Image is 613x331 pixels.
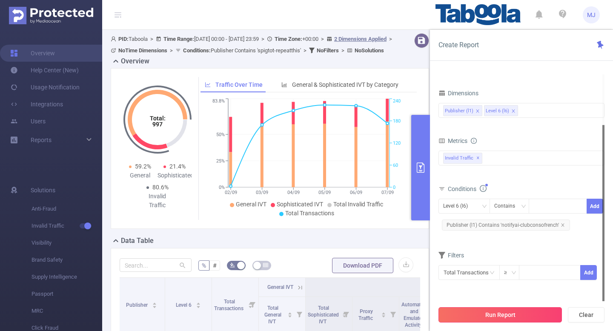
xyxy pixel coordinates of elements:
i: icon: down [511,270,516,276]
button: Add [580,265,597,280]
i: icon: caret-down [152,305,157,307]
span: Total Transactions [214,299,245,311]
span: Create Report [438,41,479,49]
tspan: 120 [393,140,401,146]
i: icon: info-circle [480,185,487,192]
a: Usage Notification [10,79,80,96]
button: Add [587,199,603,214]
span: % [202,262,206,269]
span: ✕ [476,153,480,163]
span: Proxy Traffic [358,308,374,321]
div: Sort [152,301,157,306]
tspan: Total: [149,115,165,122]
span: > [318,36,327,42]
span: General IVT [236,201,266,208]
span: Passport [32,285,102,302]
li: Level 6 (l6) [484,105,518,116]
span: Supply Intelligence [32,268,102,285]
span: Taboola [DATE] 00:00 - [DATE] 23:59 +00:00 [111,36,395,54]
div: Sort [287,311,292,316]
div: Level 6 (l6) [443,199,474,213]
b: PID: [118,36,129,42]
button: Clear [568,307,604,322]
span: MJ [587,6,596,23]
span: 21.4% [169,163,186,170]
div: General [123,171,158,180]
span: > [339,47,347,54]
span: Solutions [31,182,55,199]
span: Brand Safety [32,251,102,268]
span: Publisher [126,302,149,308]
button: Run Report [438,307,562,322]
span: Total General IVT [264,305,281,325]
tspan: 02/09 [224,190,237,195]
i: icon: caret-up [196,301,201,304]
span: Total Invalid Traffic [333,201,383,208]
input: Search... [120,258,192,272]
span: Invalid Traffic [32,217,102,234]
span: > [301,47,309,54]
span: Total Sophisticated IVT [308,305,339,325]
b: Conditions : [183,47,211,54]
span: Publisher (l1) Contains 'notifyai-clubconsofrench' [442,220,570,231]
i: icon: down [482,204,487,210]
button: Download PDF [332,258,393,273]
h2: Data Table [121,236,154,246]
i: Filter menu [246,278,258,331]
span: Dimensions [438,90,478,97]
tspan: 50% [216,132,225,137]
tspan: 0% [219,185,225,190]
span: Visibility [32,234,102,251]
i: icon: caret-down [288,314,292,317]
i: icon: close [476,109,480,114]
span: Automated and Emulated Activity [401,302,427,328]
tspan: 05/09 [318,190,331,195]
div: Sort [196,301,201,306]
tspan: 997 [152,121,163,128]
i: Filter menu [293,297,305,331]
li: Publisher (l1) [443,105,482,116]
i: icon: info-circle [471,138,477,144]
div: Level 6 (l6) [486,106,509,117]
span: Filters [438,252,464,259]
div: Sophisticated [158,171,192,180]
i: icon: down [521,204,526,210]
span: Level 6 [176,302,193,308]
span: 80.6% [152,184,169,191]
b: Time Range: [163,36,194,42]
b: Time Zone: [275,36,302,42]
span: > [259,36,267,42]
span: MRC [32,302,102,320]
tspan: 04/09 [287,190,299,195]
b: No Solutions [355,47,384,54]
a: Users [10,113,46,130]
b: No Filters [317,47,339,54]
div: Sort [381,311,386,316]
tspan: 07/09 [381,190,393,195]
span: Metrics [438,137,467,144]
i: icon: close [561,223,565,227]
span: Publisher Contains 'spigtot-repeatthis' [183,47,301,54]
i: icon: close [511,109,516,114]
div: Publisher (l1) [445,106,473,117]
tspan: 03/09 [256,190,268,195]
i: icon: caret-up [152,301,157,304]
tspan: 180 [393,118,401,124]
div: Invalid Traffic [140,192,175,210]
span: 59.2% [135,163,151,170]
span: Anti-Fraud [32,200,102,217]
i: icon: bar-chart [281,82,287,88]
tspan: 60 [393,163,398,168]
span: Total Transactions [285,210,334,217]
a: Reports [31,131,52,148]
span: Conditions [448,185,487,192]
i: icon: table [263,263,268,268]
tspan: 0 [393,185,395,190]
span: > [148,36,156,42]
a: Overview [10,45,55,62]
div: Contains [494,199,521,213]
span: Traffic Over Time [215,81,263,88]
span: General IVT [267,284,293,290]
img: Protected Media [9,7,93,24]
tspan: 25% [216,158,225,164]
